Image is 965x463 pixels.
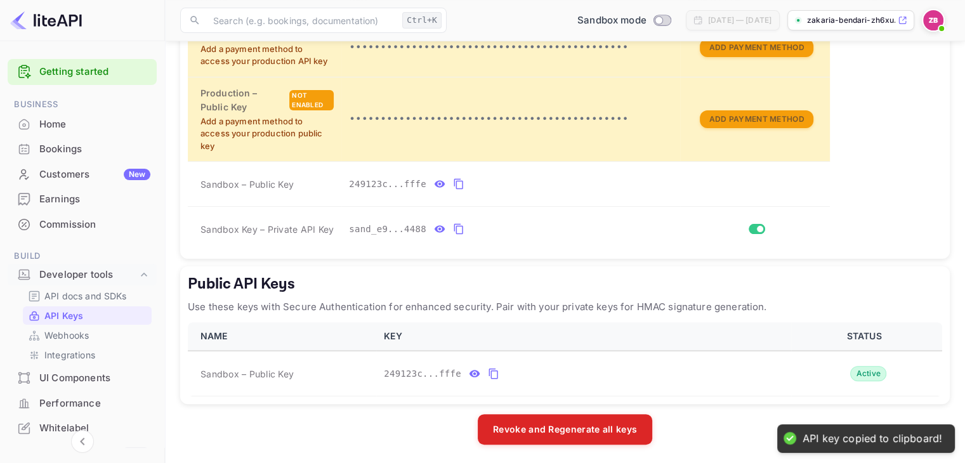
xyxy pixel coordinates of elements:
a: Home [8,112,157,136]
p: API Keys [44,309,83,322]
div: Developer tools [39,268,138,282]
div: Ctrl+K [402,12,442,29]
div: Earnings [39,192,150,207]
a: Earnings [8,187,157,211]
a: CustomersNew [8,162,157,186]
a: UI Components [8,366,157,389]
span: 249123c...fffe [384,367,461,381]
a: Integrations [28,348,147,362]
div: API Keys [23,306,152,325]
button: Add Payment Method [700,110,813,129]
button: Collapse navigation [71,430,94,453]
div: Webhooks [23,326,152,344]
div: Bookings [8,137,157,162]
div: Home [39,117,150,132]
p: Add a payment method to access your production API key [200,43,334,68]
div: API key copied to clipboard! [803,432,942,445]
a: Getting started [39,65,150,79]
div: Commission [8,212,157,237]
div: Bookings [39,142,150,157]
div: Whitelabel [39,421,150,436]
div: Not enabled [289,90,334,110]
a: API docs and SDKs [28,289,147,303]
div: CustomersNew [8,162,157,187]
div: Performance [8,391,157,416]
div: Integrations [23,346,152,364]
span: Sandbox Key – Private API Key [200,224,334,235]
th: STATUS [791,322,942,351]
div: Getting started [8,59,157,85]
div: New [124,169,150,180]
span: sand_e9...4488 [349,223,426,236]
th: NAME [188,322,376,351]
h5: Public API Keys [188,274,942,294]
img: LiteAPI logo [10,10,82,30]
p: Webhooks [44,329,89,342]
p: ••••••••••••••••••••••••••••••••••••••••••••• [349,112,673,127]
table: public api keys table [188,322,942,396]
a: API Keys [28,309,147,322]
span: Build [8,249,157,263]
p: zakaria-bendari-zh6xu.... [807,15,895,26]
button: Add Payment Method [700,39,813,57]
div: [DATE] — [DATE] [708,15,771,26]
a: Add Payment Method [700,41,813,52]
p: Use these keys with Secure Authentication for enhanced security. Pair with your private keys for ... [188,299,942,315]
h6: Production – Public Key [200,86,287,114]
div: UI Components [39,371,150,386]
div: API docs and SDKs [23,287,152,305]
p: Integrations [44,348,95,362]
p: ••••••••••••••••••••••••••••••••••••••••••••• [349,40,673,55]
a: Bookings [8,137,157,160]
a: Performance [8,391,157,415]
img: Zakaria Bendari [923,10,943,30]
input: Search (e.g. bookings, documentation) [206,8,397,33]
a: Whitelabel [8,416,157,440]
p: API docs and SDKs [44,289,127,303]
div: Performance [39,396,150,411]
button: Revoke and Regenerate all keys [478,414,652,445]
span: 249123c...fffe [349,178,426,191]
span: Sandbox – Public Key [200,367,294,381]
span: Sandbox – Public Key [200,178,294,191]
div: Developer tools [8,264,157,286]
p: Add a payment method to access your production public key [200,115,334,153]
div: Whitelabel [8,416,157,441]
div: Home [8,112,157,137]
th: KEY [376,322,791,351]
div: Switch to Production mode [572,13,676,28]
div: Commission [39,218,150,232]
span: Business [8,98,157,112]
span: Sandbox mode [577,13,647,28]
div: Earnings [8,187,157,212]
div: Active [850,366,886,381]
div: Customers [39,167,150,182]
div: UI Components [8,366,157,391]
a: Commission [8,212,157,236]
a: Add Payment Method [700,113,813,124]
a: Webhooks [28,329,147,342]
